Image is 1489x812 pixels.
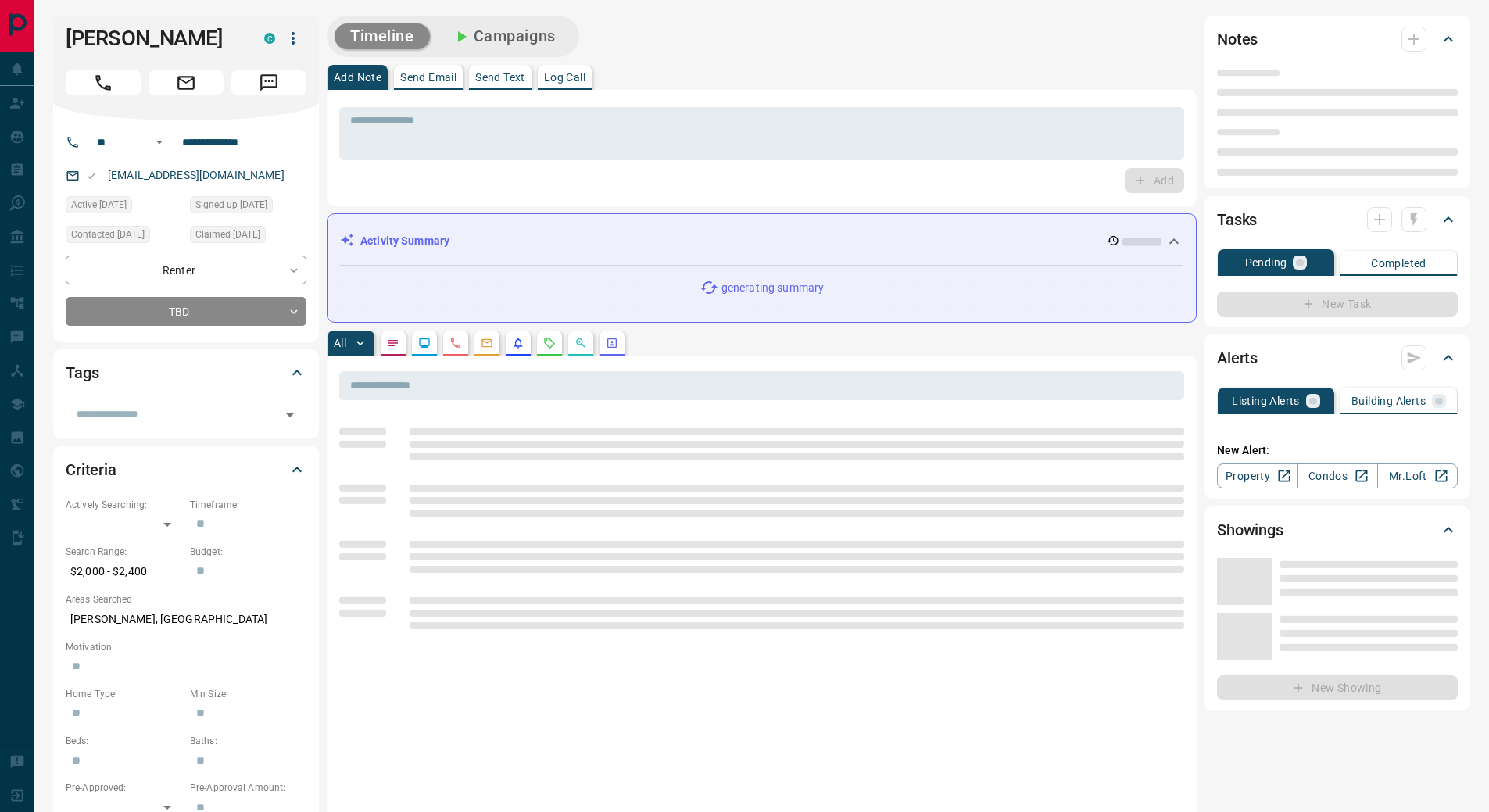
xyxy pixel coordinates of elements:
[190,734,306,748] p: Baths:
[190,687,306,701] p: Min Size:
[334,338,346,349] p: All
[66,687,182,701] p: Home Type:
[71,227,145,242] span: Contacted [DATE]
[481,337,493,349] svg: Emails
[543,337,556,349] svg: Requests
[66,26,241,51] h1: [PERSON_NAME]
[195,227,260,242] span: Claimed [DATE]
[66,70,141,95] span: Call
[66,498,182,512] p: Actively Searching:
[279,404,301,426] button: Open
[66,457,116,482] h2: Criteria
[86,170,97,181] svg: Email Valid
[66,559,182,585] p: $2,000 - $2,400
[334,72,381,83] p: Add Note
[66,226,182,248] div: Thu Oct 09 2025
[400,72,456,83] p: Send Email
[264,33,275,44] div: condos.ca
[66,606,306,632] p: [PERSON_NAME], [GEOGRAPHIC_DATA]
[606,337,618,349] svg: Agent Actions
[231,70,306,95] span: Message
[387,337,399,349] svg: Notes
[1217,463,1298,488] a: Property
[512,337,524,349] svg: Listing Alerts
[66,640,306,654] p: Motivation:
[1217,442,1458,459] p: New Alert:
[190,545,306,559] p: Budget:
[1297,463,1377,488] a: Condos
[71,197,127,213] span: Active [DATE]
[418,337,431,349] svg: Lead Browsing Activity
[1245,257,1287,268] p: Pending
[190,196,306,218] div: Thu Oct 09 2025
[1217,20,1458,58] div: Notes
[544,72,585,83] p: Log Call
[66,592,306,606] p: Areas Searched:
[721,280,824,296] p: generating summary
[66,545,182,559] p: Search Range:
[1377,463,1458,488] a: Mr.Loft
[66,451,306,488] div: Criteria
[1371,258,1426,269] p: Completed
[449,337,462,349] svg: Calls
[340,227,1183,256] div: Activity Summary
[66,297,306,326] div: TBD
[190,781,306,795] p: Pre-Approval Amount:
[1217,345,1258,370] h2: Alerts
[149,70,224,95] span: Email
[66,360,98,385] h2: Tags
[1217,511,1458,549] div: Showings
[66,196,182,218] div: Thu Oct 09 2025
[1217,517,1283,542] h2: Showings
[66,354,306,392] div: Tags
[475,72,525,83] p: Send Text
[66,734,182,748] p: Beds:
[195,197,267,213] span: Signed up [DATE]
[1217,27,1258,52] h2: Notes
[1232,395,1300,406] p: Listing Alerts
[360,233,449,249] p: Activity Summary
[66,256,306,284] div: Renter
[1351,395,1426,406] p: Building Alerts
[1217,339,1458,377] div: Alerts
[66,781,182,795] p: Pre-Approved:
[1217,207,1257,232] h2: Tasks
[335,23,430,49] button: Timeline
[108,169,285,181] a: [EMAIL_ADDRESS][DOMAIN_NAME]
[436,23,571,49] button: Campaigns
[574,337,587,349] svg: Opportunities
[190,498,306,512] p: Timeframe:
[150,133,169,152] button: Open
[190,226,306,248] div: Thu Oct 09 2025
[1217,201,1458,238] div: Tasks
